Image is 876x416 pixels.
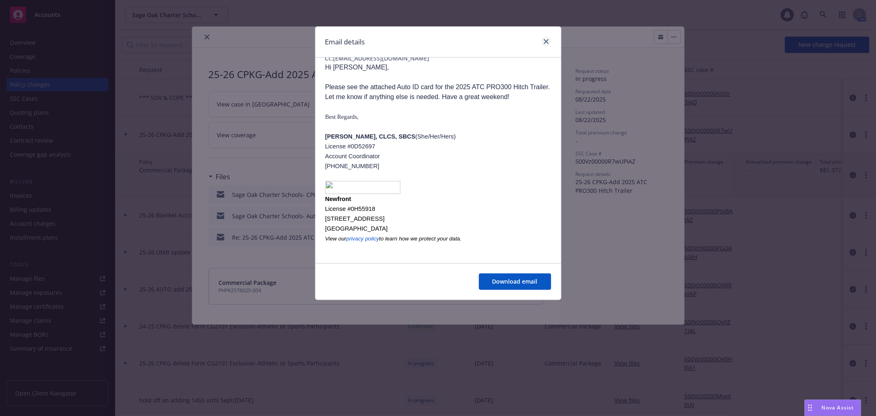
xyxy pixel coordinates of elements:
span: Newfront [325,196,352,202]
span: [STREET_ADDRESS] [325,215,385,222]
span: [GEOGRAPHIC_DATA] [325,225,388,232]
span: Nova Assist [822,404,854,411]
span: License #0H55918 [325,206,375,212]
div: Drag to move [805,400,815,416]
button: Nova Assist [805,400,861,416]
a: privacy policy [346,235,379,242]
span: to learn how we protect your data. [379,236,462,242]
img: image001.png@01DC1375.A1B187A0 [325,181,401,194]
span: View our [325,236,347,242]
